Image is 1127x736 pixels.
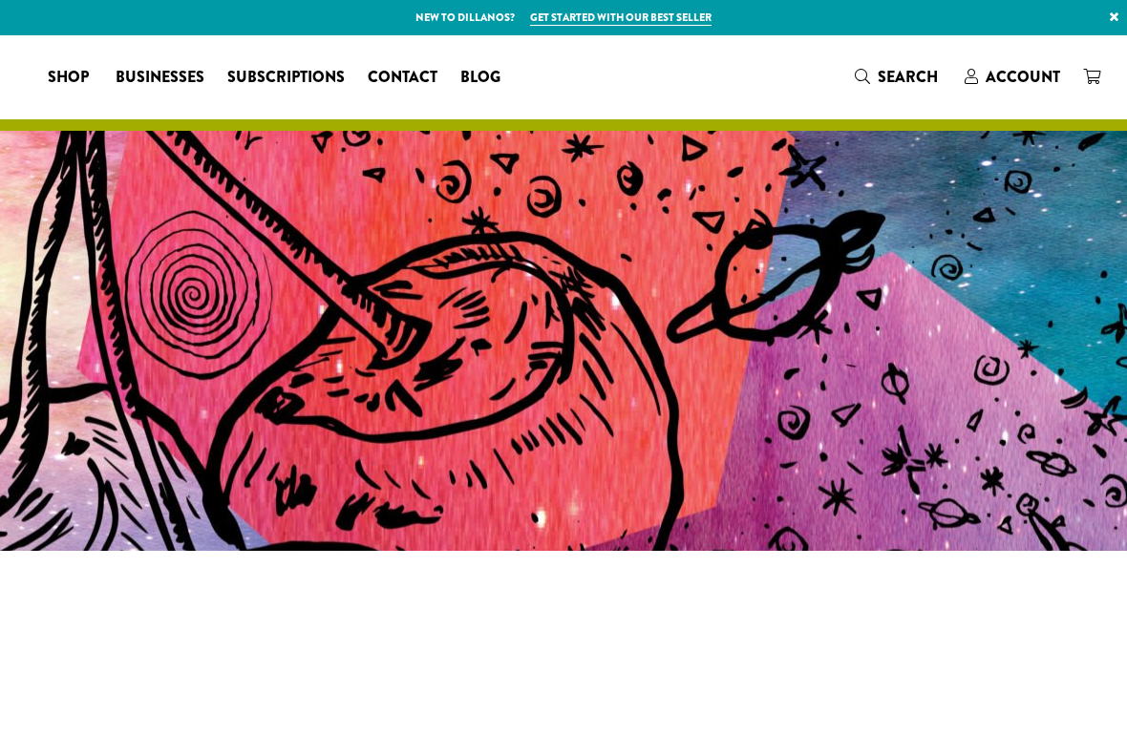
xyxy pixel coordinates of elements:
[878,66,938,88] span: Search
[460,66,500,90] span: Blog
[368,66,437,90] span: Contact
[530,10,712,26] a: Get started with our best seller
[843,61,953,93] a: Search
[116,66,204,90] span: Businesses
[227,66,345,90] span: Subscriptions
[48,66,89,90] span: Shop
[36,62,104,93] a: Shop
[986,66,1060,88] span: Account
